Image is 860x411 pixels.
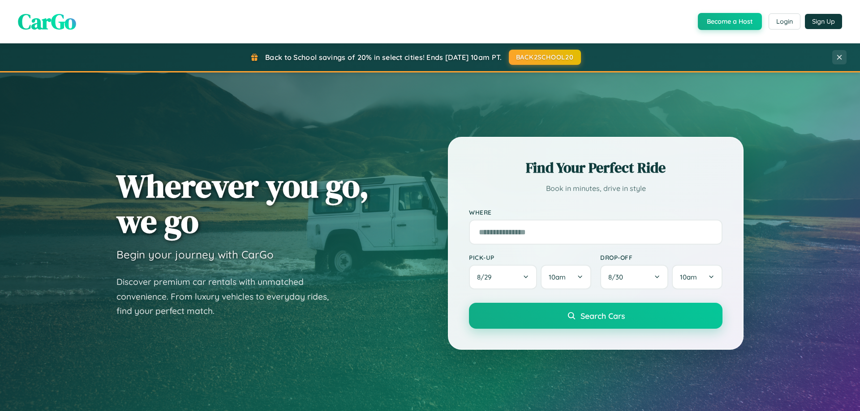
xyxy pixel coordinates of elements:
h3: Begin your journey with CarGo [116,248,274,261]
p: Book in minutes, drive in style [469,182,722,195]
label: Pick-up [469,254,591,261]
button: Sign Up [805,14,842,29]
span: Back to School savings of 20% in select cities! Ends [DATE] 10am PT. [265,53,502,62]
h2: Find Your Perfect Ride [469,158,722,178]
button: 8/29 [469,265,537,289]
h1: Wherever you go, we go [116,168,369,239]
button: 10am [672,265,722,289]
p: Discover premium car rentals with unmatched convenience. From luxury vehicles to everyday rides, ... [116,275,340,318]
span: 8 / 29 [477,273,496,281]
span: 10am [680,273,697,281]
button: 10am [541,265,591,289]
button: BACK2SCHOOL20 [509,50,581,65]
button: Login [769,13,800,30]
span: CarGo [18,7,76,36]
span: Search Cars [580,311,625,321]
span: 8 / 30 [608,273,628,281]
label: Drop-off [600,254,722,261]
button: Search Cars [469,303,722,329]
button: 8/30 [600,265,668,289]
label: Where [469,208,722,216]
span: 10am [549,273,566,281]
button: Become a Host [698,13,762,30]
